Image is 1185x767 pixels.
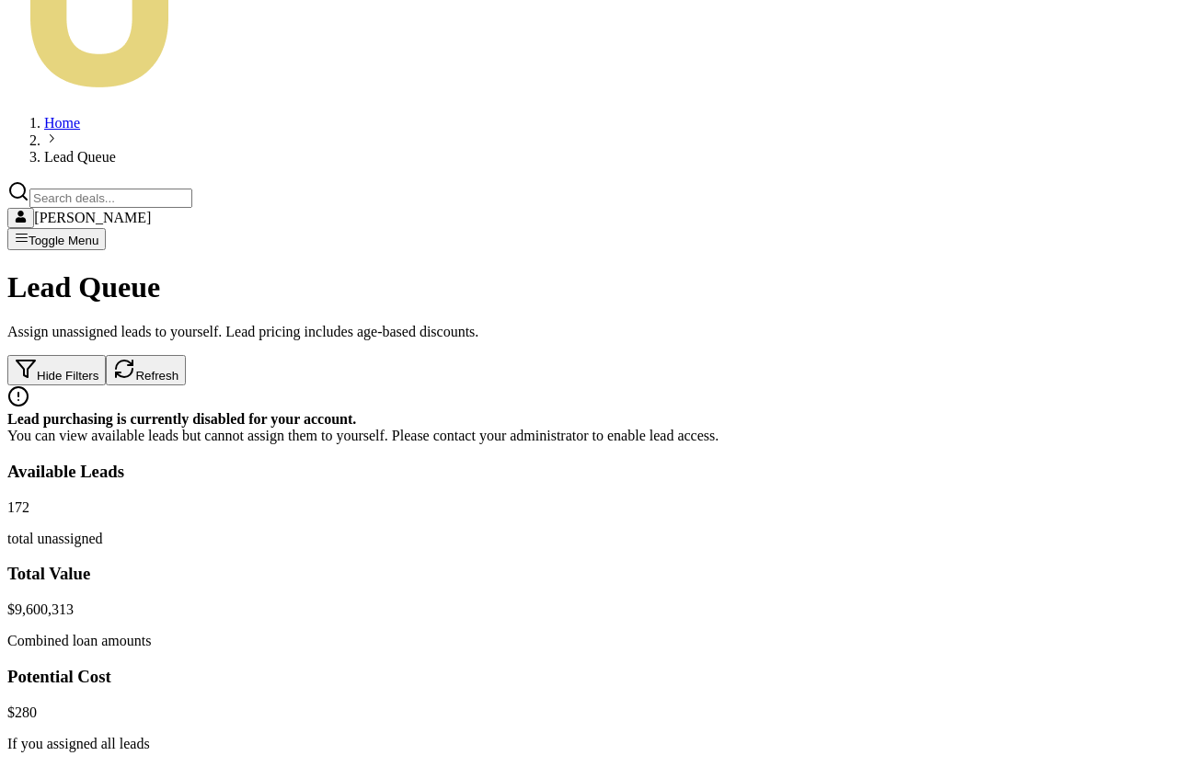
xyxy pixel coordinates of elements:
[7,704,1178,721] div: $ 280
[7,115,1178,166] nav: breadcrumb
[7,499,1178,516] div: 172
[44,115,80,131] a: Home
[106,355,186,385] button: Refresh
[7,270,1178,304] h1: Lead Queue
[7,228,106,250] button: Toggle Menu
[44,149,116,165] span: Lead Queue
[7,324,1178,340] p: Assign unassigned leads to yourself. Lead pricing includes age-based discounts.
[29,234,98,247] span: Toggle Menu
[34,210,151,225] span: [PERSON_NAME]
[7,411,1178,444] div: You can view available leads but cannot assign them to yourself. Please contact your administrato...
[7,667,1178,687] h3: Potential Cost
[29,189,192,208] input: Search deals
[7,355,106,385] button: Hide Filters
[7,633,1178,649] p: Combined loan amounts
[7,411,356,427] strong: Lead purchasing is currently disabled for your account.
[7,462,1178,482] h3: Available Leads
[7,564,1178,584] h3: Total Value
[7,601,1178,618] div: $ 9,600,313
[7,531,1178,547] p: total unassigned
[7,736,1178,752] p: If you assigned all leads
